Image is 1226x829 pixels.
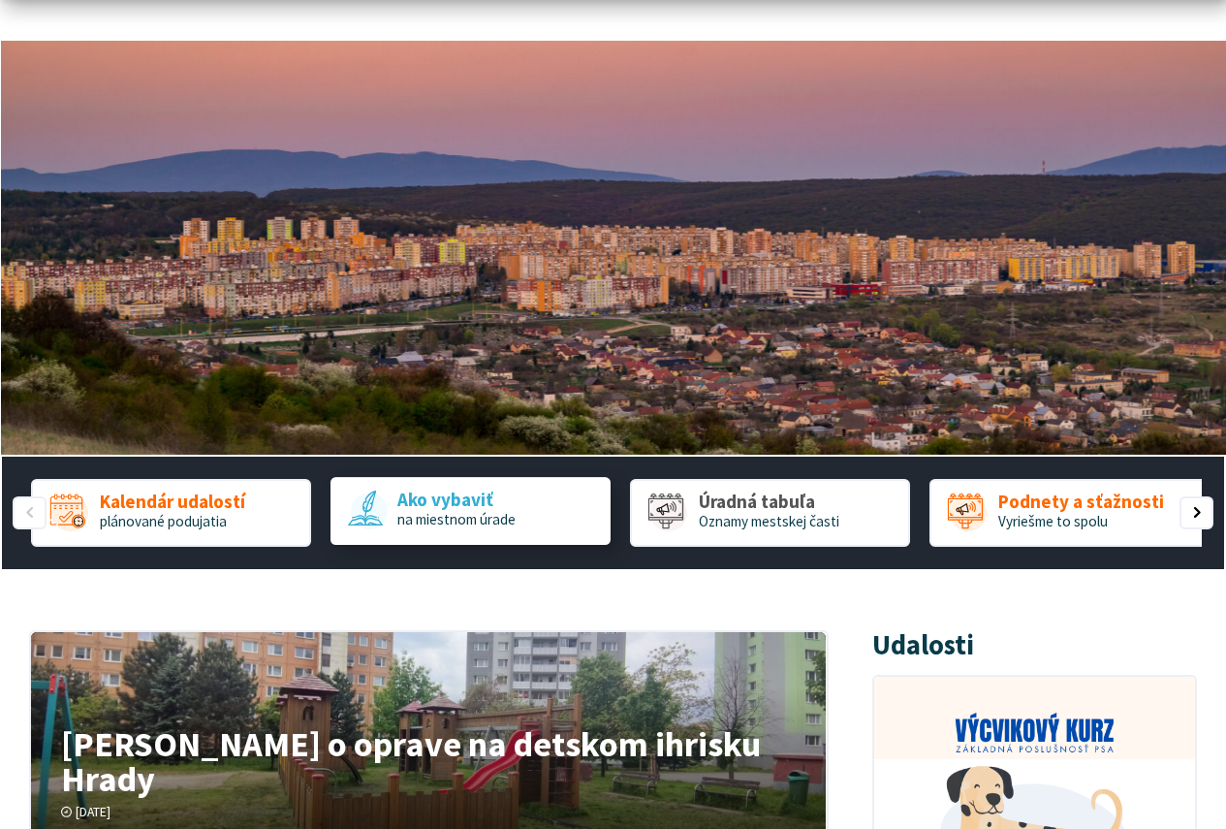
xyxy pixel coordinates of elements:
[13,496,46,529] div: Predošlý slajd
[998,492,1164,512] span: Podnety a sťažnosti
[31,479,311,547] div: 1 / 5
[998,512,1108,530] span: Vyriešme to spolu
[330,477,611,545] a: Ako vybaviť na miestnom úrade
[397,491,516,511] span: Ako vybaviť
[929,479,1210,547] a: Podnety a sťažnosti Vyriešme to spolu
[100,492,245,512] span: Kalendár udalostí
[630,479,910,547] a: Úradná tabuľa Oznamy mestskej časti
[929,479,1210,547] div: 4 / 5
[1179,496,1212,529] div: Nasledujúci slajd
[61,726,797,796] h4: [PERSON_NAME] o oprave na detskom ihrisku Hrady
[699,492,839,512] span: Úradná tabuľa
[630,479,910,547] div: 3 / 5
[330,479,611,547] div: 2 / 5
[699,512,839,530] span: Oznamy mestskej časti
[100,512,227,530] span: plánované podujatia
[76,804,110,820] span: [DATE]
[872,630,974,660] h3: Udalosti
[31,479,311,547] a: Kalendár udalostí plánované podujatia
[397,510,516,528] span: na miestnom úrade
